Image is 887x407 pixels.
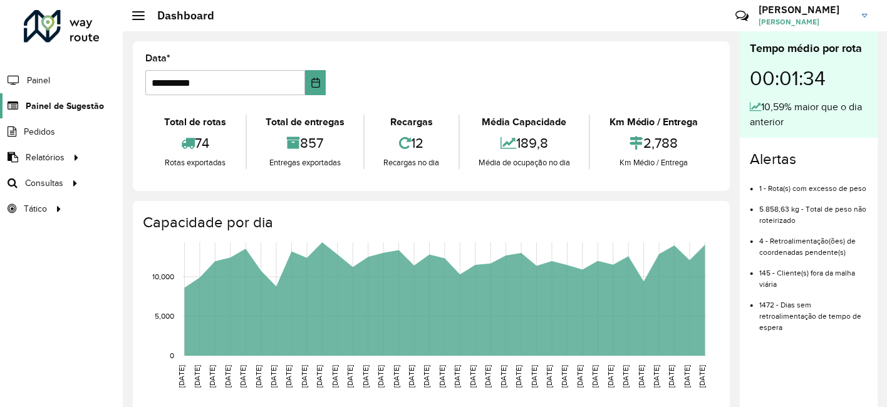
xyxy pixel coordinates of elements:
[26,100,104,113] span: Painel de Sugestão
[593,130,714,157] div: 2,788
[148,115,242,130] div: Total de rotas
[407,365,415,388] text: [DATE]
[463,157,586,169] div: Média de ocupação no dia
[250,157,361,169] div: Entregas exportadas
[368,130,455,157] div: 12
[250,115,361,130] div: Total de entregas
[759,226,868,258] li: 4 - Retroalimentação(ões) de coordenadas pendente(s)
[368,157,455,169] div: Recargas no dia
[24,125,55,138] span: Pedidos
[759,258,868,290] li: 145 - Cliente(s) fora da malha viária
[668,365,676,388] text: [DATE]
[759,194,868,226] li: 5.858,63 kg - Total de peso não roteirizado
[545,365,553,388] text: [DATE]
[148,130,242,157] div: 74
[683,365,691,388] text: [DATE]
[250,130,361,157] div: 857
[591,365,599,388] text: [DATE]
[759,173,868,194] li: 1 - Rota(s) com excesso de peso
[759,290,868,333] li: 1472 - Dias sem retroalimentação de tempo de espera
[606,365,615,388] text: [DATE]
[750,40,868,57] div: Tempo médio por rota
[26,151,65,164] span: Relatórios
[759,4,853,16] h3: [PERSON_NAME]
[155,312,174,320] text: 5,000
[177,365,185,388] text: [DATE]
[593,157,714,169] div: Km Médio / Entrega
[453,365,461,388] text: [DATE]
[208,365,216,388] text: [DATE]
[145,9,214,23] h2: Dashboard
[438,365,446,388] text: [DATE]
[530,365,538,388] text: [DATE]
[576,365,584,388] text: [DATE]
[652,365,660,388] text: [DATE]
[484,365,492,388] text: [DATE]
[759,16,853,28] span: [PERSON_NAME]
[729,3,755,29] a: Contato Rápido
[561,365,569,388] text: [DATE]
[750,100,868,130] div: 10,59% maior que o dia anterior
[24,202,47,215] span: Tático
[170,351,174,359] text: 0
[392,365,400,388] text: [DATE]
[148,157,242,169] div: Rotas exportadas
[637,365,645,388] text: [DATE]
[254,365,262,388] text: [DATE]
[331,365,339,388] text: [DATE]
[145,51,170,66] label: Data
[368,115,455,130] div: Recargas
[463,115,586,130] div: Média Capacidade
[152,272,174,281] text: 10,000
[361,365,370,388] text: [DATE]
[750,57,868,100] div: 00:01:34
[346,365,354,388] text: [DATE]
[463,130,586,157] div: 189,8
[499,365,507,388] text: [DATE]
[300,365,308,388] text: [DATE]
[376,365,385,388] text: [DATE]
[750,150,868,168] h4: Alertas
[514,365,522,388] text: [DATE]
[305,70,326,95] button: Choose Date
[239,365,247,388] text: [DATE]
[698,365,707,388] text: [DATE]
[143,214,717,232] h4: Capacidade por dia
[27,74,50,87] span: Painel
[469,365,477,388] text: [DATE]
[285,365,293,388] text: [DATE]
[315,365,323,388] text: [DATE]
[593,115,714,130] div: Km Médio / Entrega
[224,365,232,388] text: [DATE]
[269,365,278,388] text: [DATE]
[621,365,630,388] text: [DATE]
[193,365,201,388] text: [DATE]
[423,365,431,388] text: [DATE]
[25,177,63,190] span: Consultas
